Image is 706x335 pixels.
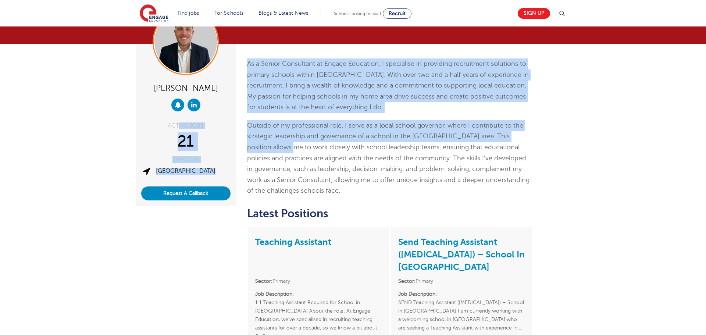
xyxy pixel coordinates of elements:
[247,207,534,220] h2: Latest Positions
[398,291,437,297] strong: Job Description:
[383,8,411,19] a: Recruit
[255,277,382,285] li: Primary
[247,58,534,113] p: As a Senior Consultant at Engage Education, I specialise in providing recruitment solutions to pr...
[141,157,231,163] div: OFFICE(S)
[141,81,231,95] div: [PERSON_NAME]
[398,237,525,272] a: Send Teaching Assistant ([MEDICAL_DATA]) – School In [GEOGRAPHIC_DATA]
[255,290,382,332] p: 1:1 Teaching Assistant Required for School in [GEOGRAPHIC_DATA] About the role: At Engage Educati...
[156,168,215,174] a: [GEOGRAPHIC_DATA]
[389,11,406,16] span: Recruit
[518,8,550,19] a: Sign up
[334,11,381,16] span: Schools looking for staff
[255,291,294,297] strong: Job Description:
[398,290,525,332] p: SEND Teaching Assistant ([MEDICAL_DATA]) – School in [GEOGRAPHIC_DATA] I am currently working wit...
[178,10,199,16] a: Find jobs
[140,4,168,23] img: Engage Education
[398,277,525,285] li: Primary
[141,132,231,151] div: 21
[214,10,243,16] a: For Schools
[255,278,272,284] strong: Sector:
[141,186,231,200] button: Request A Callback
[247,120,534,196] p: Outside of my professional role, I serve as a local school governor, where I contribute to the st...
[141,123,231,129] div: ACTIVE JOBS
[258,10,309,16] a: Blogs & Latest News
[255,237,331,247] a: Teaching Assistant
[398,278,416,284] strong: Sector:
